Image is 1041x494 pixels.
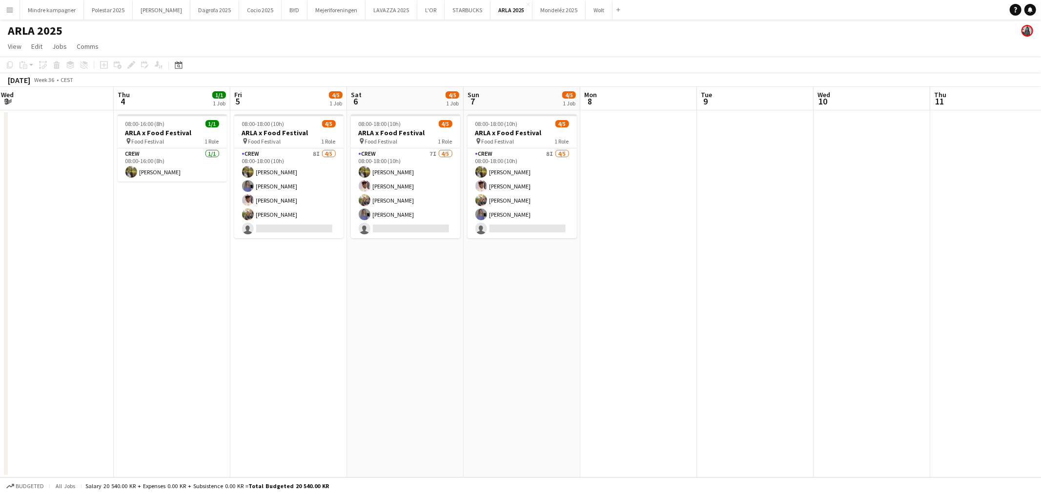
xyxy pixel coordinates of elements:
[1021,25,1033,37] app-user-avatar: Mia Tidemann
[84,0,133,20] button: Polestar 2025
[701,90,712,99] span: Tue
[16,483,44,490] span: Budgeted
[816,96,830,107] span: 10
[1,90,14,99] span: Wed
[417,0,445,20] button: L'OR
[85,482,329,490] div: Salary 20 540.00 KR + Expenses 0.00 KR + Subsistence 0.00 KR =
[584,90,597,99] span: Mon
[125,120,165,127] span: 08:00-16:00 (8h)
[205,120,219,127] span: 1/1
[116,96,130,107] span: 4
[446,100,459,107] div: 1 Job
[468,128,577,137] h3: ARLA x Food Festival
[359,120,401,127] span: 08:00-18:00 (10h)
[31,42,42,51] span: Edit
[205,138,219,145] span: 1 Role
[555,138,569,145] span: 1 Role
[248,482,329,490] span: Total Budgeted 20 540.00 KR
[233,96,242,107] span: 5
[586,0,612,20] button: Wolt
[20,0,84,20] button: Mindre kampagner
[248,138,281,145] span: Food Festival
[52,42,67,51] span: Jobs
[468,90,479,99] span: Sun
[351,148,460,238] app-card-role: Crew7I4/508:00-18:00 (10h)[PERSON_NAME][PERSON_NAME][PERSON_NAME][PERSON_NAME]
[532,0,586,20] button: Mondeléz 2025
[132,138,164,145] span: Food Festival
[482,138,514,145] span: Food Festival
[8,42,21,51] span: View
[322,138,336,145] span: 1 Role
[32,76,57,83] span: Week 36
[118,148,227,182] app-card-role: Crew1/108:00-16:00 (8h)[PERSON_NAME]
[73,40,102,53] a: Comms
[282,0,307,20] button: BYD
[322,120,336,127] span: 4/5
[27,40,46,53] a: Edit
[583,96,597,107] span: 8
[490,0,532,20] button: ARLA 2025
[5,481,45,492] button: Budgeted
[349,96,362,107] span: 6
[351,90,362,99] span: Sat
[329,91,343,99] span: 4/5
[54,482,77,490] span: All jobs
[213,100,225,107] div: 1 Job
[133,0,190,20] button: [PERSON_NAME]
[61,76,73,83] div: CEST
[934,90,946,99] span: Thu
[446,91,459,99] span: 4/5
[48,40,71,53] a: Jobs
[817,90,830,99] span: Wed
[77,42,99,51] span: Comms
[468,114,577,238] app-job-card: 08:00-18:00 (10h)4/5ARLA x Food Festival Food Festival1 RoleCrew8I4/508:00-18:00 (10h)[PERSON_NAM...
[329,100,342,107] div: 1 Job
[212,91,226,99] span: 1/1
[307,0,366,20] button: Mejeriforeningen
[365,138,398,145] span: Food Festival
[4,40,25,53] a: View
[351,114,460,238] app-job-card: 08:00-18:00 (10h)4/5ARLA x Food Festival Food Festival1 RoleCrew7I4/508:00-18:00 (10h)[PERSON_NAM...
[239,0,282,20] button: Cocio 2025
[555,120,569,127] span: 4/5
[439,120,452,127] span: 4/5
[8,75,30,85] div: [DATE]
[118,114,227,182] app-job-card: 08:00-16:00 (8h)1/1ARLA x Food Festival Food Festival1 RoleCrew1/108:00-16:00 (8h)[PERSON_NAME]
[8,23,62,38] h1: ARLA 2025
[118,128,227,137] h3: ARLA x Food Festival
[562,91,576,99] span: 4/5
[234,114,344,238] app-job-card: 08:00-18:00 (10h)4/5ARLA x Food Festival Food Festival1 RoleCrew8I4/508:00-18:00 (10h)[PERSON_NAM...
[563,100,575,107] div: 1 Job
[366,0,417,20] button: LAVAZZA 2025
[234,90,242,99] span: Fri
[933,96,946,107] span: 11
[699,96,712,107] span: 9
[190,0,239,20] button: Dagrofa 2025
[234,148,344,238] app-card-role: Crew8I4/508:00-18:00 (10h)[PERSON_NAME][PERSON_NAME][PERSON_NAME][PERSON_NAME]
[468,148,577,238] app-card-role: Crew8I4/508:00-18:00 (10h)[PERSON_NAME][PERSON_NAME][PERSON_NAME][PERSON_NAME]
[445,0,490,20] button: STARBUCKS
[242,120,285,127] span: 08:00-18:00 (10h)
[118,90,130,99] span: Thu
[466,96,479,107] span: 7
[234,128,344,137] h3: ARLA x Food Festival
[351,128,460,137] h3: ARLA x Food Festival
[475,120,518,127] span: 08:00-18:00 (10h)
[438,138,452,145] span: 1 Role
